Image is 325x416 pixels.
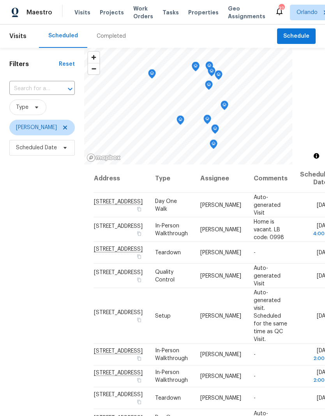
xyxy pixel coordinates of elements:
span: [PERSON_NAME] [200,352,241,357]
th: Type [149,164,194,193]
span: In-Person Walkthrough [155,223,188,236]
div: Map marker [148,69,156,81]
span: Tasks [162,10,179,15]
span: Maestro [26,9,52,16]
span: [PERSON_NAME] [200,395,241,401]
span: In-Person Walkthrough [155,348,188,361]
span: [STREET_ADDRESS] [94,223,143,229]
div: Map marker [221,101,228,113]
span: Day One Walk [155,198,177,211]
a: Mapbox homepage [87,153,121,162]
button: Copy Address [136,205,143,212]
div: Reset [59,60,75,68]
span: Scheduled Date [16,144,57,152]
span: [STREET_ADDRESS] [94,392,143,397]
div: Map marker [211,124,219,136]
button: Copy Address [136,316,143,323]
button: Copy Address [136,230,143,237]
th: Comments [247,164,294,193]
span: [PERSON_NAME] [16,124,57,131]
div: Map marker [210,140,217,152]
span: Setup [155,313,171,318]
canvas: Map [84,48,292,164]
span: Teardown [155,395,181,401]
button: Copy Address [136,276,143,283]
div: Map marker [215,70,223,82]
span: [STREET_ADDRESS] [94,269,143,275]
button: Schedule [277,28,316,44]
div: Map marker [203,115,211,127]
span: Quality Control [155,269,175,282]
span: [STREET_ADDRESS] [94,309,143,315]
button: Zoom out [88,63,99,74]
button: Copy Address [136,253,143,260]
span: Visits [74,9,90,16]
span: Type [16,103,28,111]
th: Assignee [194,164,247,193]
span: - [254,250,256,255]
span: [PERSON_NAME] [200,227,241,232]
button: Copy Address [136,399,143,406]
span: - [254,352,256,357]
button: Zoom in [88,52,99,63]
span: Visits [9,28,26,45]
span: Auto-generated Visit [254,194,281,215]
span: [PERSON_NAME] [200,313,241,318]
div: Map marker [205,80,213,93]
div: Completed [97,32,126,40]
span: Projects [100,9,124,16]
button: Open [65,84,76,94]
span: Teardown [155,250,181,255]
button: Copy Address [136,377,143,384]
div: Map marker [205,61,213,73]
span: [PERSON_NAME] [200,273,241,278]
button: Toggle attribution [312,151,321,161]
div: Map marker [208,67,215,79]
span: [PERSON_NAME] [200,202,241,208]
span: - [254,374,256,379]
span: Schedule [283,31,309,41]
span: Toggle attribution [314,152,319,160]
span: Home is vacant. LB code: 0998 [254,219,284,240]
span: Geo Assignments [228,5,265,20]
span: [PERSON_NAME] [200,250,241,255]
span: Work Orders [133,5,153,20]
span: [PERSON_NAME] [200,374,241,379]
div: Map marker [177,115,184,128]
span: Auto-generated Visit [254,265,281,286]
span: - [254,395,256,401]
span: Properties [188,9,219,16]
h1: Filters [9,60,59,68]
span: Auto-generated visit. Scheduled for the same time as QC Visit. [254,290,287,342]
div: Map marker [192,62,200,74]
span: Orlando [297,9,318,16]
span: In-Person Walkthrough [155,370,188,383]
div: 32 [279,5,284,12]
div: Scheduled [48,32,78,40]
input: Search for an address... [9,83,53,95]
button: Copy Address [136,355,143,362]
th: Address [94,164,149,193]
